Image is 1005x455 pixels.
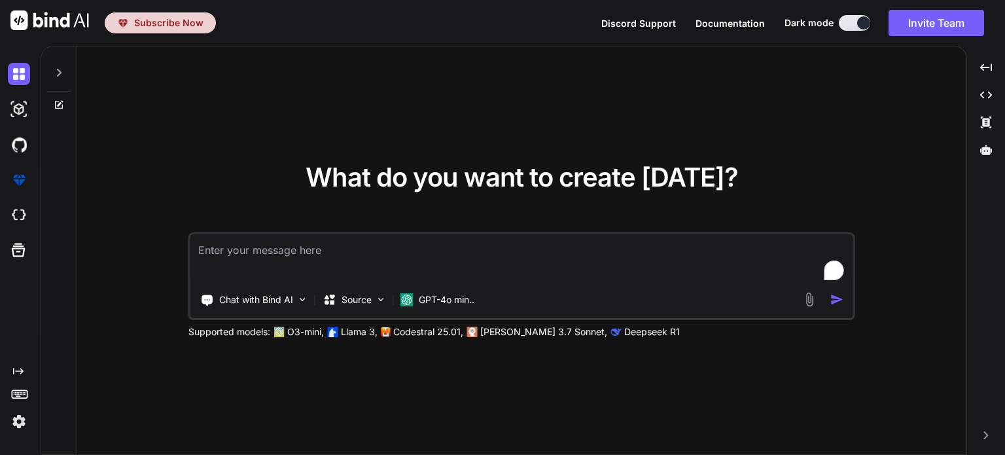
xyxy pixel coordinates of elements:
[785,16,834,29] span: Dark mode
[624,325,680,338] p: Deepseek R1
[8,63,30,85] img: darkChat
[400,293,414,306] img: GPT-4o mini
[601,16,676,30] button: Discord Support
[696,18,765,29] span: Documentation
[8,134,30,156] img: githubDark
[219,293,293,306] p: Chat with Bind AI
[134,16,203,29] span: Subscribe Now
[381,327,391,337] img: Mistral-AI
[8,204,30,227] img: cloudideIcon
[105,12,216,33] button: premiumSubscribe Now
[306,161,738,193] span: What do you want to create [DATE]?
[117,17,129,29] img: premium
[467,327,478,337] img: claude
[342,293,372,306] p: Source
[696,16,765,30] button: Documentation
[341,325,378,338] p: Llama 3,
[10,10,89,30] img: Bind AI
[830,293,844,306] img: icon
[328,327,338,337] img: Llama2
[8,169,30,191] img: premium
[188,325,270,338] p: Supported models:
[802,292,817,307] img: attachment
[8,98,30,120] img: darkAi-studio
[8,410,30,433] img: settings
[419,293,474,306] p: GPT-4o min..
[297,294,308,305] img: Pick Tools
[601,18,676,29] span: Discord Support
[274,327,285,337] img: GPT-4
[376,294,387,305] img: Pick Models
[480,325,607,338] p: [PERSON_NAME] 3.7 Sonnet,
[287,325,324,338] p: O3-mini,
[889,10,984,36] button: Invite Team
[611,327,622,337] img: claude
[393,325,463,338] p: Codestral 25.01,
